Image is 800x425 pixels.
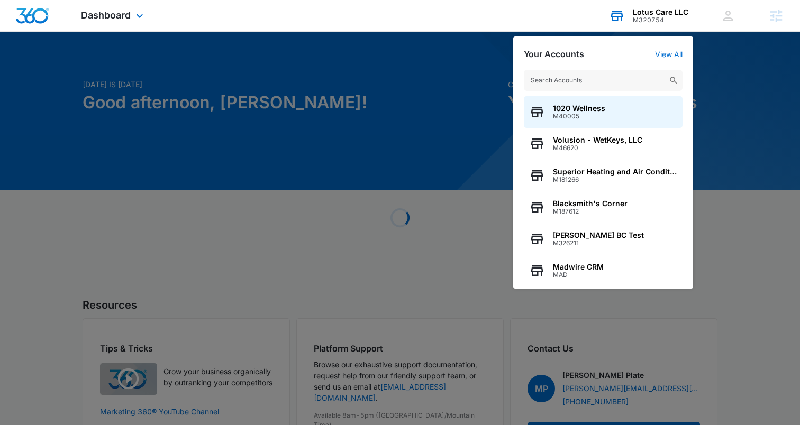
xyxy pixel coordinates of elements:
[524,128,683,160] button: Volusion - WetKeys, LLCM46620
[553,199,628,208] span: Blacksmith's Corner
[553,113,605,120] span: M40005
[553,168,677,176] span: Superior Heating and Air Conditioning
[553,271,604,279] span: MAD
[553,263,604,271] span: Madwire CRM
[553,136,642,144] span: Volusion - WetKeys, LLC
[633,8,688,16] div: account name
[553,144,642,152] span: M46620
[655,50,683,59] a: View All
[633,16,688,24] div: account id
[524,70,683,91] input: Search Accounts
[524,49,584,59] h2: Your Accounts
[553,208,628,215] span: M187612
[524,223,683,255] button: [PERSON_NAME] BC TestM326211
[553,239,644,247] span: M326211
[553,231,644,239] span: [PERSON_NAME] BC Test
[524,191,683,223] button: Blacksmith's CornerM187612
[524,96,683,128] button: 1020 WellnessM40005
[524,255,683,287] button: Madwire CRMMAD
[553,104,605,113] span: 1020 Wellness
[81,10,131,21] span: Dashboard
[524,160,683,191] button: Superior Heating and Air ConditioningM181266
[553,176,677,183] span: M181266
